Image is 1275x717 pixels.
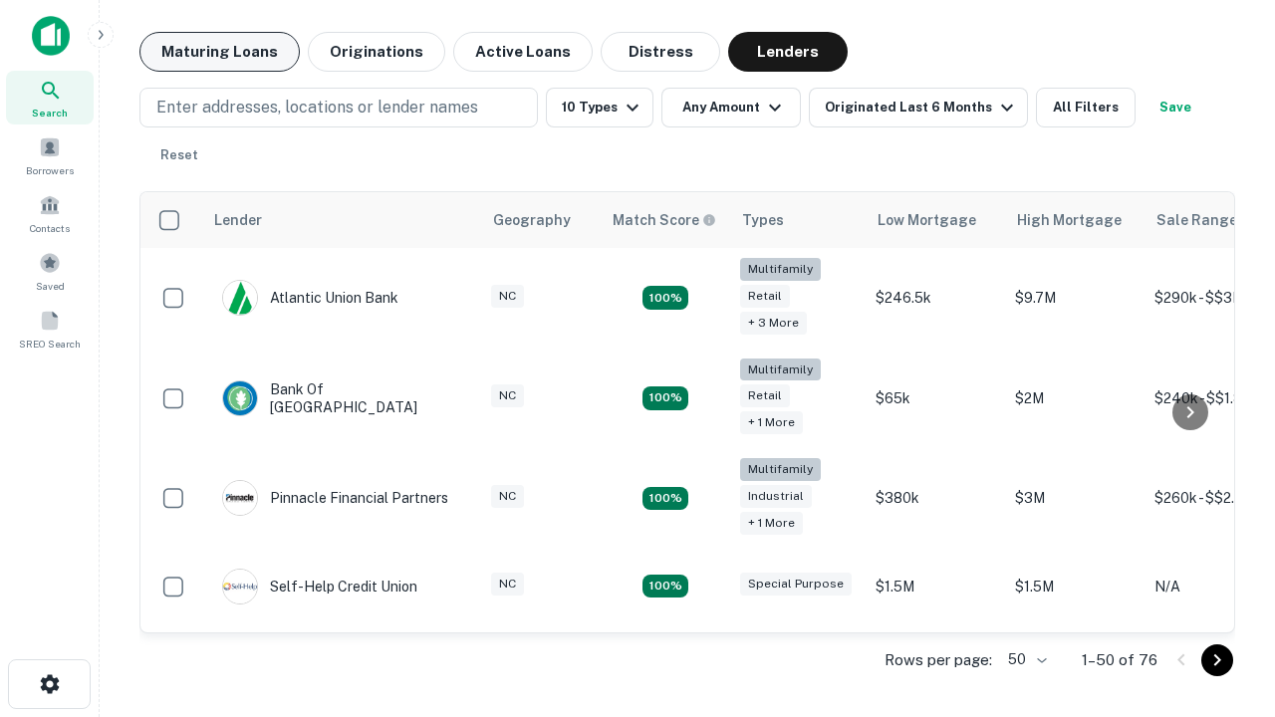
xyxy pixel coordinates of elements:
th: Types [730,192,866,248]
a: Saved [6,244,94,298]
div: Types [742,208,784,232]
div: Special Purpose [740,573,852,596]
div: Originated Last 6 Months [825,96,1019,119]
div: Geography [493,208,571,232]
th: High Mortgage [1005,192,1145,248]
td: $1.5M [1005,549,1145,624]
p: 1–50 of 76 [1082,648,1157,672]
div: High Mortgage [1017,208,1122,232]
button: Go to next page [1201,644,1233,676]
td: $1.5M [866,549,1005,624]
h6: Match Score [613,209,712,231]
div: Matching Properties: 14, hasApolloMatch: undefined [642,487,688,511]
div: Matching Properties: 17, hasApolloMatch: undefined [642,386,688,410]
a: SREO Search [6,302,94,356]
span: Contacts [30,220,70,236]
div: 50 [1000,645,1050,674]
td: $380k [866,448,1005,549]
td: $9.7M [1005,248,1145,349]
img: picture [223,481,257,515]
div: + 1 more [740,512,803,535]
div: NC [491,485,524,508]
img: capitalize-icon.png [32,16,70,56]
div: NC [491,384,524,407]
button: Maturing Loans [139,32,300,72]
div: Bank Of [GEOGRAPHIC_DATA] [222,380,461,416]
button: 10 Types [546,88,653,127]
span: Saved [36,278,65,294]
button: Distress [601,32,720,72]
span: Search [32,105,68,120]
div: Capitalize uses an advanced AI algorithm to match your search with the best lender. The match sco... [613,209,716,231]
div: NC [491,573,524,596]
a: Borrowers [6,128,94,182]
td: $3M [1005,448,1145,549]
th: Low Mortgage [866,192,1005,248]
img: picture [223,281,257,315]
div: Low Mortgage [878,208,976,232]
div: Matching Properties: 10, hasApolloMatch: undefined [642,286,688,310]
th: Capitalize uses an advanced AI algorithm to match your search with the best lender. The match sco... [601,192,730,248]
p: Enter addresses, locations or lender names [156,96,478,119]
td: $246.5k [866,248,1005,349]
button: Lenders [728,32,848,72]
div: Multifamily [740,458,821,481]
span: SREO Search [19,336,81,352]
div: + 3 more [740,312,807,335]
div: Matching Properties: 11, hasApolloMatch: undefined [642,575,688,598]
td: $2M [1005,349,1145,449]
th: Geography [481,192,601,248]
img: picture [223,381,257,415]
button: Reset [147,135,211,175]
td: $65k [866,349,1005,449]
iframe: Chat Widget [1175,558,1275,653]
a: Search [6,71,94,124]
button: All Filters [1036,88,1136,127]
div: Industrial [740,485,812,508]
th: Lender [202,192,481,248]
img: picture [223,570,257,603]
div: Sale Range [1156,208,1237,232]
div: Atlantic Union Bank [222,280,398,316]
span: Borrowers [26,162,74,178]
div: Lender [214,208,262,232]
div: Multifamily [740,358,821,381]
div: + 1 more [740,411,803,434]
div: Multifamily [740,258,821,281]
button: Any Amount [661,88,801,127]
button: Active Loans [453,32,593,72]
div: NC [491,285,524,308]
div: Retail [740,384,790,407]
button: Save your search to get updates of matches that match your search criteria. [1144,88,1207,127]
div: Self-help Credit Union [222,569,417,604]
div: Pinnacle Financial Partners [222,480,448,516]
button: Originated Last 6 Months [809,88,1028,127]
p: Rows per page: [885,648,992,672]
a: Contacts [6,186,94,240]
button: Originations [308,32,445,72]
div: Retail [740,285,790,308]
button: Enter addresses, locations or lender names [139,88,538,127]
